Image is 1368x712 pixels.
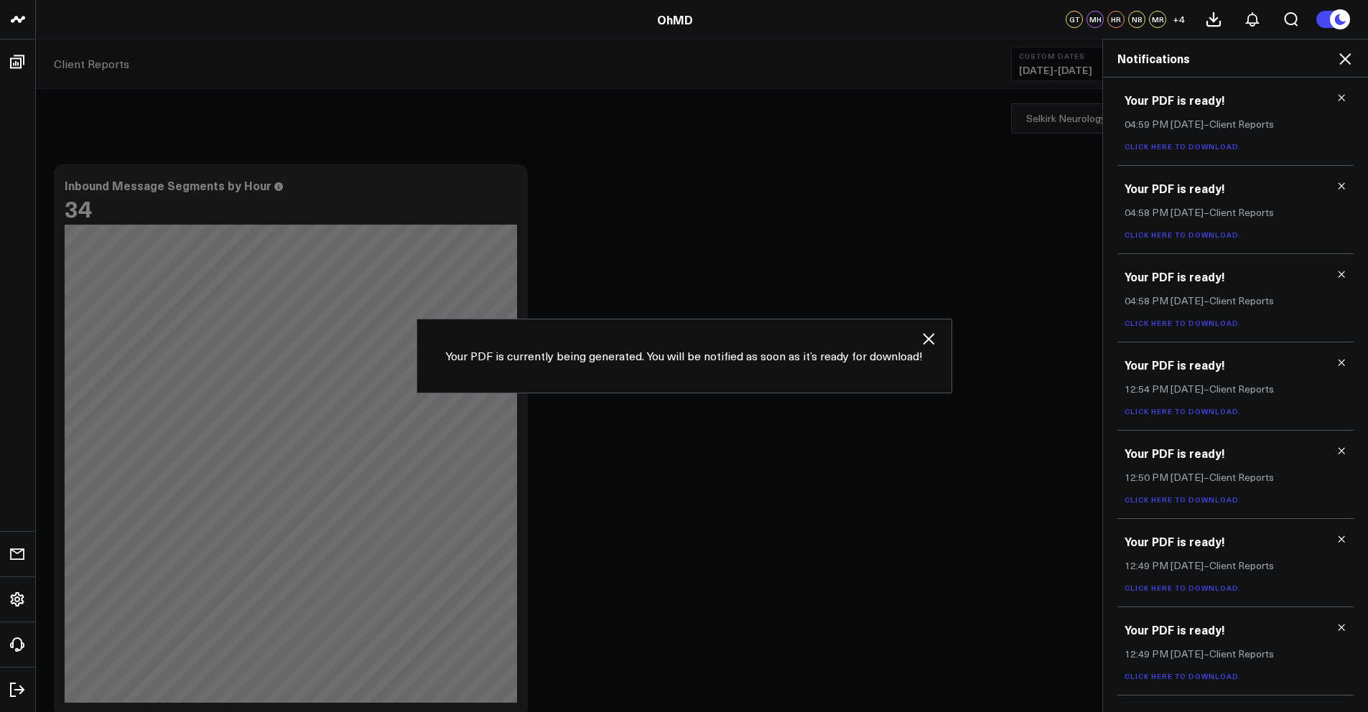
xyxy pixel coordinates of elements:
div: HR [1107,11,1125,28]
span: – Client Reports [1204,647,1274,660]
h2: Notifications [1117,50,1354,66]
div: MR [1149,11,1166,28]
a: Click here to download. [1125,141,1242,151]
a: OhMD [657,11,693,27]
span: 12:49 PM [DATE] [1125,558,1204,572]
span: 04:58 PM [DATE] [1125,205,1204,219]
span: 04:59 PM [DATE] [1125,117,1204,131]
a: Click here to download. [1125,318,1242,328]
a: Click here to download. [1125,230,1242,240]
div: MH [1087,11,1104,28]
a: Click here to download. [1125,495,1242,505]
span: 04:58 PM [DATE] [1125,294,1204,307]
span: – Client Reports [1204,470,1274,484]
span: – Client Reports [1204,382,1274,395]
span: 12:50 PM [DATE] [1125,470,1204,484]
span: 12:54 PM [DATE] [1125,382,1204,395]
p: Your PDF is currently being generated. You will be notified as soon as it’s ready for download! [446,348,923,364]
div: NB [1128,11,1145,28]
h3: Your PDF is ready! [1125,92,1346,108]
h3: Your PDF is ready! [1125,268,1346,284]
h3: Your PDF is ready! [1125,357,1346,373]
div: GT [1066,11,1083,28]
h3: Your PDF is ready! [1125,445,1346,461]
h3: Your PDF is ready! [1125,622,1346,637]
h3: Your PDF is ready! [1125,180,1346,196]
span: – Client Reports [1204,558,1274,572]
span: – Client Reports [1204,294,1274,307]
button: +4 [1170,11,1187,28]
span: + 4 [1173,14,1185,24]
span: – Client Reports [1204,117,1274,131]
span: – Client Reports [1204,205,1274,219]
a: Click here to download. [1125,406,1242,416]
a: Click here to download. [1125,583,1242,593]
a: Click here to download. [1125,671,1242,681]
h3: Your PDF is ready! [1125,533,1346,549]
span: 12:49 PM [DATE] [1125,647,1204,660]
